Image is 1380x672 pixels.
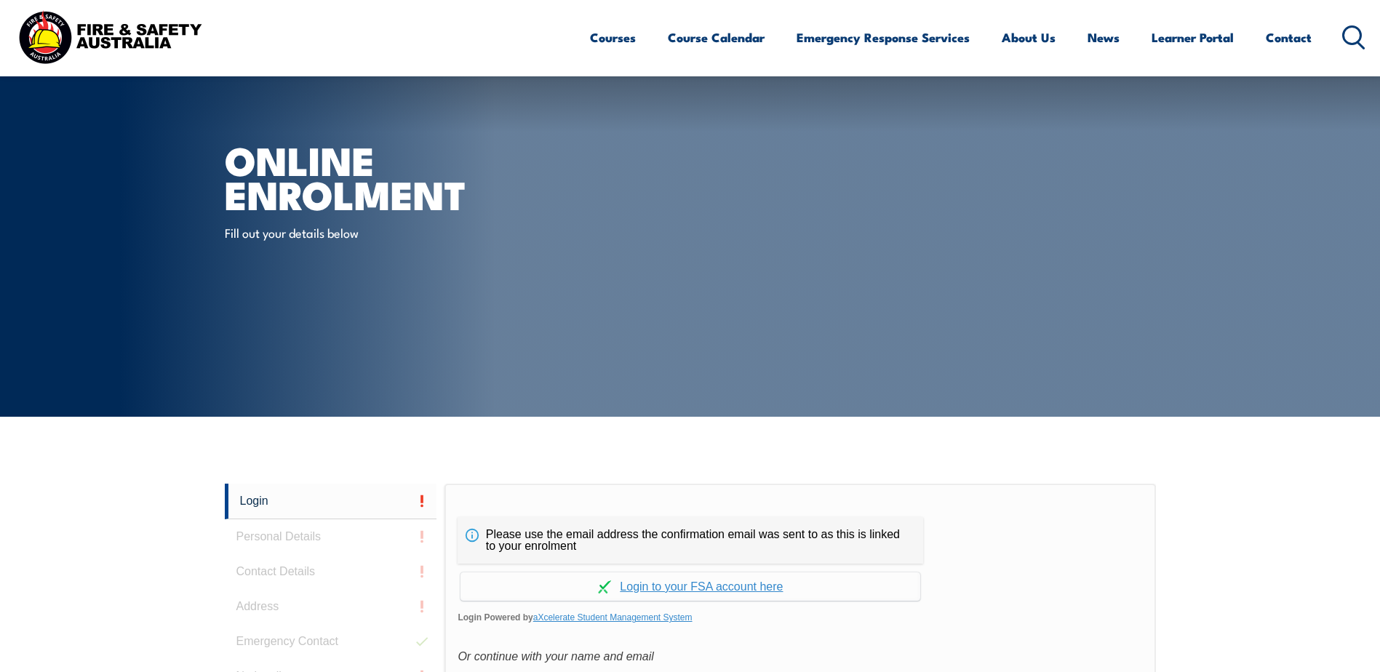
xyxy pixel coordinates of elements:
a: Courses [590,18,636,57]
a: Login [225,484,437,519]
div: Or continue with your name and email [458,646,1142,668]
a: Contact [1266,18,1312,57]
p: Fill out your details below [225,224,490,241]
div: Please use the email address the confirmation email was sent to as this is linked to your enrolment [458,517,923,564]
img: Log in withaxcelerate [598,580,611,593]
a: News [1088,18,1120,57]
a: Course Calendar [668,18,765,57]
span: Login Powered by [458,607,1142,628]
a: aXcelerate Student Management System [533,612,693,623]
a: Learner Portal [1152,18,1234,57]
h1: Online Enrolment [225,143,584,210]
a: Emergency Response Services [797,18,970,57]
a: About Us [1002,18,1056,57]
